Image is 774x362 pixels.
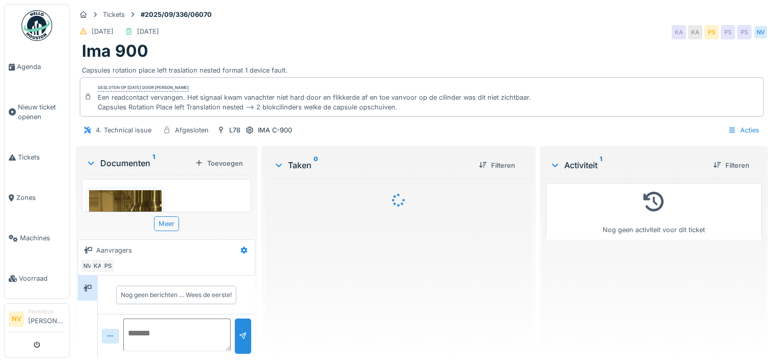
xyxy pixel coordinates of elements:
[82,61,762,75] div: Capsules rotation place left traslation nested format 1 device fault.
[5,177,69,218] a: Zones
[688,25,702,39] div: KA
[5,137,69,177] a: Tickets
[101,259,115,273] div: PS
[721,25,735,39] div: PS
[152,157,155,169] sup: 1
[80,259,95,273] div: NV
[137,10,216,19] strong: #2025/09/336/06070
[191,156,247,170] div: Toevoegen
[98,84,189,92] div: Gesloten op [DATE] door [PERSON_NAME]
[5,87,69,137] a: Nieuw ticket openen
[154,216,179,231] div: Meer
[91,259,105,273] div: KA
[274,159,471,171] div: Taken
[175,125,209,135] div: Afgesloten
[5,47,69,87] a: Agenda
[28,308,65,330] li: [PERSON_NAME]
[9,311,24,327] li: NV
[20,233,65,243] span: Machines
[754,25,768,39] div: NV
[550,159,705,171] div: Activiteit
[17,62,65,72] span: Agenda
[21,10,52,41] img: Badge_color-CXgf-gQk.svg
[96,245,132,255] div: Aanvragers
[18,152,65,162] span: Tickets
[96,125,151,135] div: 4. Technical issue
[737,25,751,39] div: PS
[258,125,292,135] div: IMA C-900
[723,123,764,138] div: Acties
[18,102,65,122] span: Nieuw ticket openen
[28,308,65,315] div: Technicus
[89,190,162,320] img: q2pq68ggtt58gnv0gv2trz381tyb
[137,27,159,36] div: [DATE]
[229,125,240,135] div: L78
[121,290,232,300] div: Nog geen berichten … Wees de eerste!
[92,27,114,36] div: [DATE]
[82,41,148,61] h1: Ima 900
[103,10,125,19] div: Tickets
[5,218,69,258] a: Machines
[314,159,318,171] sup: 0
[552,188,755,235] div: Nog geen activiteit voor dit ticket
[86,157,191,169] div: Documenten
[600,159,602,171] sup: 1
[709,159,754,172] div: Filteren
[19,274,65,283] span: Voorraad
[16,193,65,202] span: Zones
[475,159,519,172] div: Filteren
[9,308,65,332] a: NV Technicus[PERSON_NAME]
[672,25,686,39] div: KA
[5,258,69,299] a: Voorraad
[704,25,719,39] div: PS
[98,93,531,112] div: Een readcontact vervangen. Het signaal kwam vanachter niet hard door en flikkerde af en toe vanvo...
